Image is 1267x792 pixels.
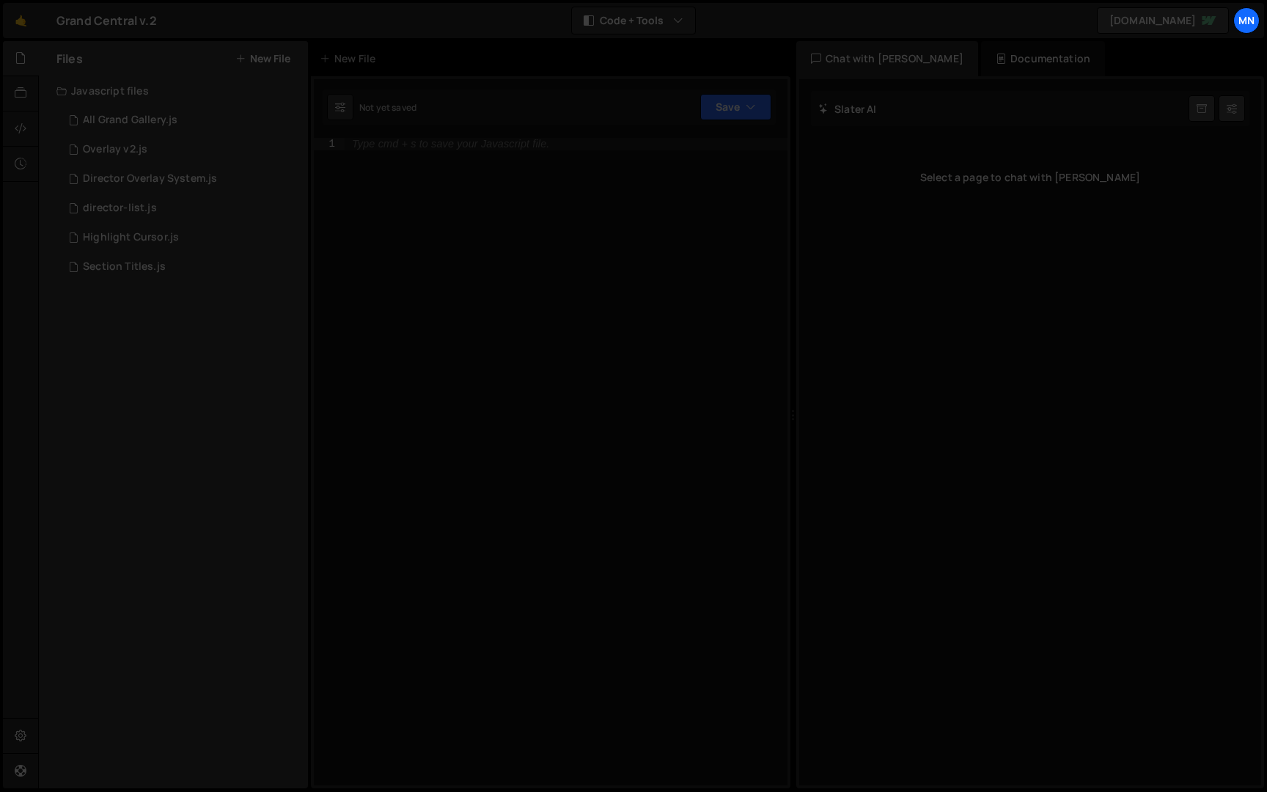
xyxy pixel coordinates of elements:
[56,12,157,29] div: Grand Central v.2
[235,53,290,65] button: New File
[796,41,978,76] div: Chat with [PERSON_NAME]
[39,76,308,106] div: Javascript files
[700,94,771,120] button: Save
[1097,7,1229,34] a: [DOMAIN_NAME]
[83,260,166,274] div: Section Titles.js
[56,223,308,252] div: 15298/43117.js
[981,41,1105,76] div: Documentation
[56,194,308,223] div: 15298/40379.js
[1233,7,1260,34] a: MN
[83,202,157,215] div: director-list.js
[83,143,147,156] div: Overlay v2.js
[352,139,549,150] div: Type cmd + s to save your Javascript file.
[572,7,695,34] button: Code + Tools
[811,148,1249,207] div: Select a page to chat with [PERSON_NAME]
[56,164,308,194] div: 15298/42891.js
[359,101,416,114] div: Not yet saved
[56,51,83,67] h2: Files
[314,138,345,150] div: 1
[83,114,177,127] div: All Grand Gallery.js
[56,106,308,135] div: 15298/43578.js
[83,172,217,186] div: Director Overlay System.js
[83,231,179,244] div: Highlight Cursor.js
[320,51,381,66] div: New File
[3,3,39,38] a: 🤙
[56,252,308,282] div: 15298/40223.js
[818,102,877,116] h2: Slater AI
[56,135,308,164] div: 15298/45944.js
